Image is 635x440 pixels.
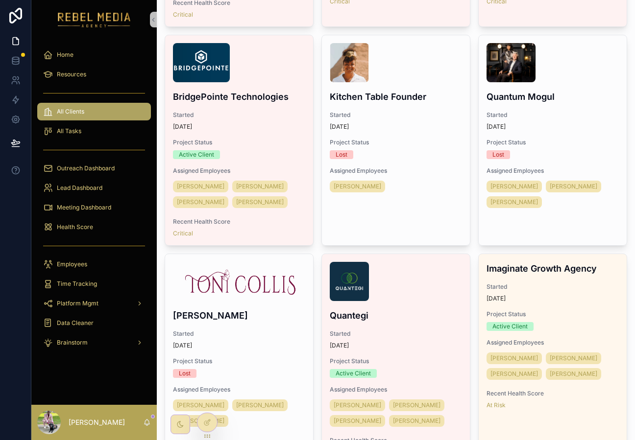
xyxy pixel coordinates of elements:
[69,417,125,427] p: [PERSON_NAME]
[487,339,619,347] span: Assigned Employees
[550,354,597,362] span: [PERSON_NAME]
[37,255,151,273] a: Employees
[546,181,601,192] a: [PERSON_NAME]
[177,198,224,206] span: [PERSON_NAME]
[173,357,305,365] span: Project Status
[57,339,88,347] span: Brainstorm
[487,310,619,318] span: Project Status
[330,309,462,322] h4: Quantegi
[330,181,385,192] a: [PERSON_NAME]
[487,43,536,82] img: IMG_4659.jpg
[487,283,619,291] span: Started
[490,354,538,362] span: [PERSON_NAME]
[57,164,115,172] span: Outreach Dashboard
[487,352,542,364] a: [PERSON_NAME]
[487,111,619,119] span: Started
[173,111,305,119] span: Started
[236,183,284,190] span: [PERSON_NAME]
[179,369,191,378] div: Lost
[173,181,228,192] a: [PERSON_NAME]
[330,139,462,146] span: Project Status
[330,111,462,119] span: Started
[487,139,619,146] span: Project Status
[330,43,369,82] img: kitchentablefounders_logo.jpeg
[487,262,619,275] h4: Imaginate Growth Agency
[492,150,504,159] div: Lost
[546,352,601,364] a: [PERSON_NAME]
[57,223,93,231] span: Health Score
[57,319,94,327] span: Data Cleaner
[330,342,349,349] p: [DATE]
[487,295,506,302] p: [DATE]
[546,368,601,380] a: [PERSON_NAME]
[389,399,444,411] a: [PERSON_NAME]
[487,368,542,380] a: [PERSON_NAME]
[336,369,371,378] div: Active Client
[57,280,97,288] span: Time Tracking
[37,66,151,83] a: Resources
[37,122,151,140] a: All Tasks
[37,160,151,177] a: Outreach Dashboard
[490,198,538,206] span: [PERSON_NAME]
[487,123,506,131] p: [DATE]
[330,399,385,411] a: [PERSON_NAME]
[57,70,86,78] span: Resources
[57,51,73,59] span: Home
[236,401,284,409] span: [PERSON_NAME]
[389,415,444,427] a: [PERSON_NAME]
[57,108,84,116] span: All Clients
[37,46,151,64] a: Home
[478,35,627,246] a: IMG_4659.jpgQuantum MogulStarted[DATE]Project StatusLostAssigned Employees[PERSON_NAME][PERSON_NA...
[37,218,151,236] a: Health Score
[173,43,230,82] img: Screenshot-2025-05-16-at-2.35.15-AM.png
[173,330,305,338] span: Started
[173,262,305,301] img: TC-logo-q0uj3gqy7bt6b3leyrn6ix9ajv73lwyk4dysl8xt20.png
[330,90,462,103] h4: Kitchen Table Founder
[330,415,385,427] a: [PERSON_NAME]
[236,198,284,206] span: [PERSON_NAME]
[37,275,151,293] a: Time Tracking
[232,399,288,411] a: [PERSON_NAME]
[487,390,619,397] span: Recent Health Score
[58,12,131,27] img: App logo
[57,184,102,192] span: Lead Dashboard
[173,11,193,19] a: Critical
[37,295,151,312] a: Platform Mgmt
[31,39,157,364] div: scrollable content
[550,370,597,378] span: [PERSON_NAME]
[334,417,381,425] span: [PERSON_NAME]
[37,199,151,216] a: Meeting Dashboard
[487,401,506,409] a: At Risk
[321,35,470,246] a: kitchentablefounders_logo.jpegKitchen Table FounderStarted[DATE]Project StatusLostAssigned Employ...
[173,123,192,131] p: [DATE]
[173,230,193,237] a: Critical
[173,386,305,394] span: Assigned Employees
[165,35,314,246] a: Screenshot-2025-05-16-at-2.35.15-AM.pngBridgePointe TechnologiesStarted[DATE]Project StatusActive...
[173,139,305,146] span: Project Status
[37,314,151,332] a: Data Cleaner
[487,167,619,175] span: Assigned Employees
[330,357,462,365] span: Project Status
[330,262,369,301] img: 1697501071793.jpeg
[57,204,111,211] span: Meeting Dashboard
[330,386,462,394] span: Assigned Employees
[37,334,151,351] a: Brainstorm
[177,401,224,409] span: [PERSON_NAME]
[550,183,597,190] span: [PERSON_NAME]
[57,260,87,268] span: Employees
[179,150,214,159] div: Active Client
[334,401,381,409] span: [PERSON_NAME]
[490,370,538,378] span: [PERSON_NAME]
[173,90,305,103] h4: BridgePointe Technologies
[487,181,542,192] a: [PERSON_NAME]
[177,183,224,190] span: [PERSON_NAME]
[232,196,288,208] a: [PERSON_NAME]
[232,181,288,192] a: [PERSON_NAME]
[173,167,305,175] span: Assigned Employees
[37,179,151,197] a: Lead Dashboard
[490,183,538,190] span: [PERSON_NAME]
[173,399,228,411] a: [PERSON_NAME]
